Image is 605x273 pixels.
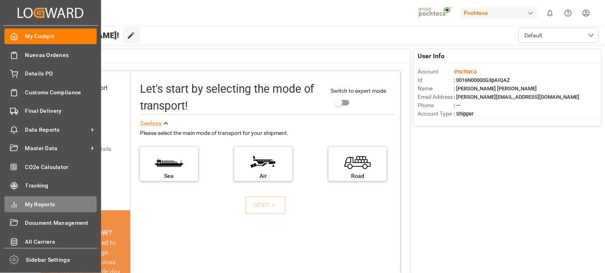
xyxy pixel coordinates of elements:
[519,28,599,43] button: open menu
[4,159,97,175] a: CO2e Calculator
[333,172,383,180] div: Road
[4,66,97,81] a: Details PO
[25,69,97,78] span: Details PO
[455,69,477,75] span: Pochteca
[25,88,97,97] span: Customs Compliance
[454,69,477,75] span: :
[4,215,97,231] a: Document Management
[33,28,119,43] span: Hello [PERSON_NAME]!
[418,93,454,101] span: Email Address
[454,94,580,100] span: : [PERSON_NAME][EMAIL_ADDRESS][DOMAIN_NAME]
[4,178,97,194] a: Tracking
[559,4,577,22] button: Help Center
[4,196,97,212] a: My Reports
[253,200,278,210] div: NEXT
[454,77,510,83] span: : 0016N00000G3pAIQAZ
[418,51,445,61] span: User Info
[140,119,162,128] div: See less
[238,172,288,180] div: Air
[4,47,97,63] a: Nuevas Ordenes
[25,163,97,171] span: CO2e Calculator
[25,238,97,246] span: All Carriers
[461,5,541,20] button: Pochteca
[461,7,538,19] div: Pochteca
[140,128,395,138] div: Please select the main mode of transport for your shipment.
[4,234,97,249] a: All Carriers
[26,256,98,264] span: Sidebar Settings
[454,86,537,92] span: : [PERSON_NAME] [PERSON_NAME]
[418,76,454,84] span: Id
[25,144,89,153] span: Master Data
[331,88,386,94] span: Switch to expert mode
[454,102,461,108] span: : —
[25,181,97,190] span: Tracking
[541,4,559,22] button: show 0 new notifications
[416,6,456,20] img: pochtecaImg.jpg_1689854062.jpg
[25,32,97,41] span: My Cockpit
[418,67,454,76] span: Account
[454,111,474,117] span: : Shipper
[25,126,89,134] span: Data Reports
[4,84,97,100] a: Customs Compliance
[418,110,454,118] span: Account Type
[144,172,194,180] div: Sea
[246,196,286,214] button: NEXT
[525,31,543,40] span: Default
[25,107,97,115] span: Final Delivery
[418,84,454,93] span: Name
[25,200,97,209] span: My Reports
[25,51,97,59] span: Nuevas Ordenes
[4,103,97,119] a: Final Delivery
[4,29,97,44] a: My Cockpit
[140,81,323,114] div: Let's start by selecting the mode of transport!
[418,101,454,110] span: Phone
[25,219,97,227] span: Document Management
